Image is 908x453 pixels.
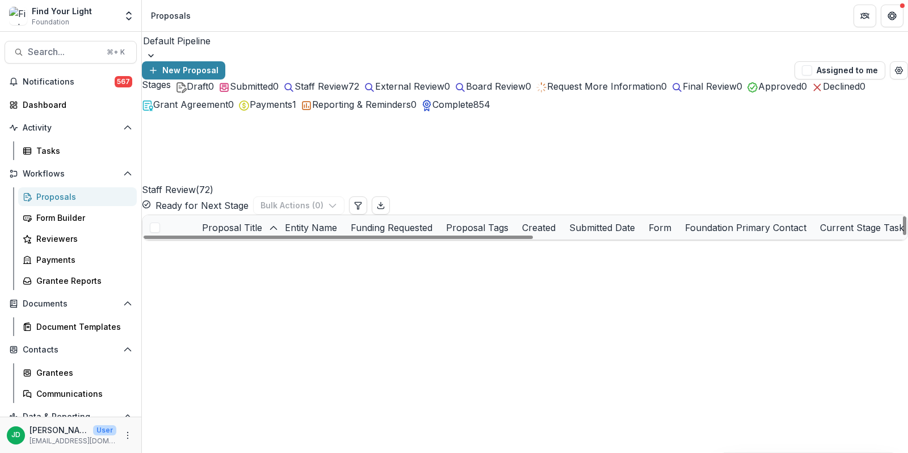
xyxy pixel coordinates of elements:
[432,99,473,110] span: Complete
[253,196,344,215] button: Bulk Actions (0)
[747,79,807,93] button: Approved0
[30,436,116,446] p: [EMAIL_ADDRESS][DOMAIN_NAME]
[30,424,89,436] p: [PERSON_NAME]
[36,212,128,224] div: Form Builder
[349,196,367,215] button: Edit table settings
[439,215,515,240] div: Proposal Tags
[23,99,128,111] div: Dashboard
[121,5,137,27] button: Open entity switcher
[312,99,411,110] span: Reporting & Reminders
[562,221,642,234] div: Submitted Date
[142,199,249,212] button: Ready for Next Stage
[142,98,234,111] button: Grant Agreement0
[758,81,801,92] span: Approved
[421,98,490,111] button: Complete854
[36,254,128,266] div: Payments
[187,81,208,92] span: Draft
[18,317,137,336] a: Document Templates
[642,215,678,240] div: Form
[11,431,20,439] div: Jeffrey Dollinger
[153,99,228,110] span: Grant Agreement
[455,79,531,93] button: Board Review0
[823,81,860,92] span: Declined
[881,5,903,27] button: Get Help
[23,299,119,309] span: Documents
[9,7,27,25] img: Find Your Light
[295,81,348,92] span: Staff Review
[547,81,661,92] span: Request More Information
[348,81,359,92] span: 72
[5,41,137,64] button: Search...
[737,81,742,92] span: 0
[36,388,128,400] div: Communications
[278,221,344,234] div: Entity Name
[23,345,119,355] span: Contacts
[23,412,119,422] span: Data & Reporting
[278,215,344,240] div: Entity Name
[36,233,128,245] div: Reviewers
[444,81,450,92] span: 0
[562,215,642,240] div: Submitted Date
[28,47,100,57] span: Search...
[18,229,137,248] a: Reviewers
[18,208,137,227] a: Form Builder
[344,215,439,240] div: Funding Requested
[678,215,813,240] div: Foundation Primary Contact
[195,215,278,240] div: Proposal Title
[23,123,119,133] span: Activity
[218,79,279,93] button: Submitted0
[515,221,562,234] div: Created
[146,7,195,24] nav: breadcrumb
[5,295,137,313] button: Open Documents
[375,81,444,92] span: External Review
[36,275,128,287] div: Grantee Reports
[142,61,225,79] button: New Proposal
[5,341,137,359] button: Open Contacts
[238,98,296,111] button: Payments1
[526,81,531,92] span: 0
[208,81,214,92] span: 0
[661,81,667,92] span: 0
[536,79,667,93] button: Request More Information0
[195,221,269,234] div: Proposal Title
[175,79,214,93] button: Draft0
[364,79,450,93] button: External Review0
[5,73,137,91] button: Notifications567
[283,79,359,93] button: Staff Review72
[142,111,213,196] h2: Staff Review ( 72 )
[230,81,273,92] span: Submitted
[121,429,134,442] button: More
[344,221,439,234] div: Funding Requested
[642,221,678,234] div: Form
[683,81,737,92] span: Final Review
[801,81,807,92] span: 0
[104,46,127,58] div: ⌘ + K
[269,224,278,233] svg: sorted ascending
[515,215,562,240] div: Created
[812,79,865,93] button: Declined0
[301,98,417,111] button: Reporting & Reminders0
[32,5,92,17] div: Find Your Light
[854,5,876,27] button: Partners
[23,77,115,87] span: Notifications
[890,61,908,79] button: Open table manager
[372,196,390,215] button: Export table data
[671,79,742,93] button: Final Review0
[678,221,813,234] div: Foundation Primary Contact
[18,363,137,382] a: Grantees
[36,191,128,203] div: Proposals
[93,425,116,435] p: User
[36,321,128,333] div: Document Templates
[5,165,137,183] button: Open Workflows
[473,99,490,110] span: 854
[466,81,526,92] span: Board Review
[18,250,137,269] a: Payments
[794,61,885,79] button: Assigned to me
[411,99,417,110] span: 0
